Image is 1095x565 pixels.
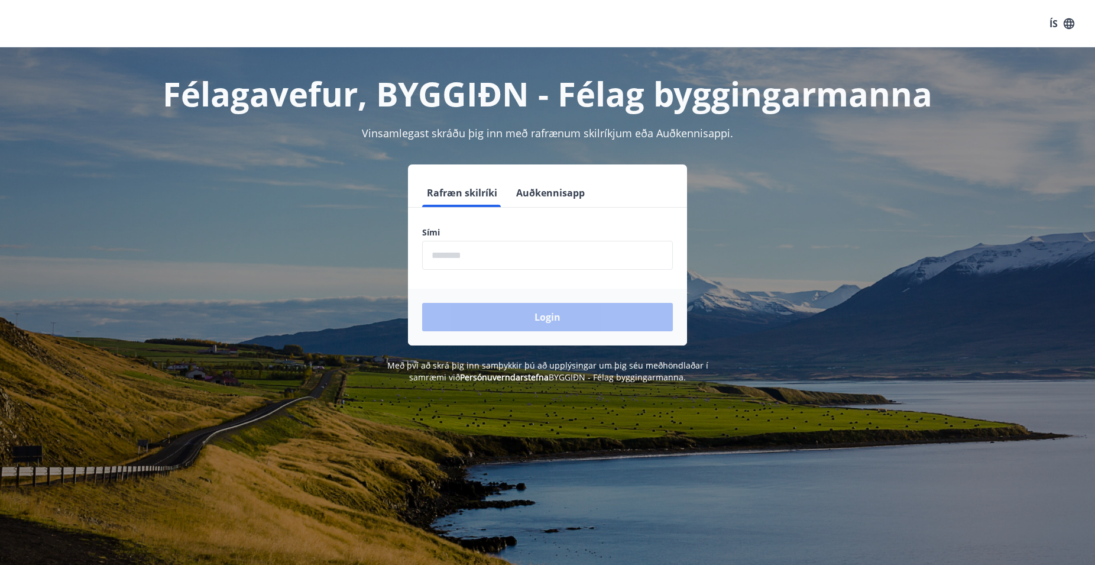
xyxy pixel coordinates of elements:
button: Auðkennisapp [511,179,589,207]
label: Sími [422,227,673,238]
span: Með því að skrá þig inn samþykkir þú að upplýsingar um þig séu meðhöndlaðar í samræmi við BYGGIÐN... [387,360,708,383]
h1: Félagavefur, BYGGIÐN - Félag byggingarmanna [136,71,959,116]
button: Rafræn skilríki [422,179,502,207]
span: Vinsamlegast skráðu þig inn með rafrænum skilríkjum eða Auðkennisappi. [362,126,733,140]
button: ÍS [1043,13,1081,34]
a: Persónuverndarstefna [460,372,549,383]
